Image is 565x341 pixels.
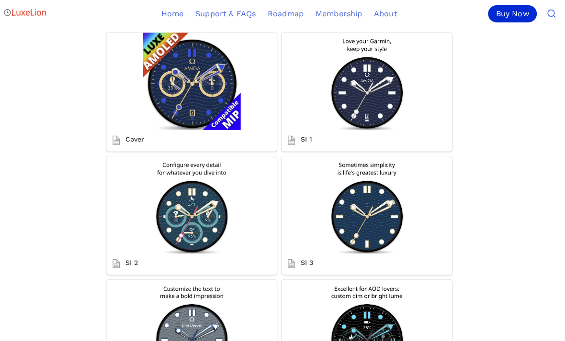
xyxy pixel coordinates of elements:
a: SI 1 [285,32,452,148]
img: Logo [11,3,55,22]
a: SI 2 [113,154,280,270]
div: Buy Now [487,5,535,22]
a: SI 3 [285,154,452,270]
a: Buy Now [487,5,539,22]
a: Cover [113,32,280,148]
